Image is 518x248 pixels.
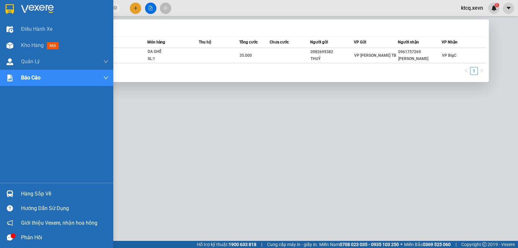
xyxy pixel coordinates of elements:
[270,40,289,44] span: Chưa cước
[21,42,44,48] span: Kho hàng
[6,190,13,197] img: warehouse-icon
[478,67,486,75] button: right
[442,40,457,44] span: VP Nhận
[354,53,396,58] span: VP [PERSON_NAME] TB
[21,74,40,82] span: Báo cáo
[470,67,478,75] a: 1
[464,69,468,73] span: left
[398,40,419,44] span: Người nhận
[240,53,252,58] span: 35.000
[462,67,470,75] button: left
[21,233,108,242] div: Phản hồi
[113,5,117,11] span: close-circle
[7,234,13,241] span: message
[199,40,211,44] span: Thu hộ
[6,26,13,33] img: warehouse-icon
[147,40,165,44] span: Món hàng
[442,53,456,58] span: VP BigC
[354,40,366,44] span: VP Gửi
[7,205,13,211] span: question-circle
[21,57,40,65] span: Quản Lý
[47,42,59,49] span: mới
[113,6,117,10] span: close-circle
[462,67,470,75] li: Previous Page
[21,204,108,213] div: Hướng dẫn sử dụng
[21,25,52,33] span: Điều hành xe
[310,40,328,44] span: Người gửi
[478,67,486,75] li: Next Page
[480,69,484,73] span: right
[6,58,13,65] img: warehouse-icon
[21,219,97,227] span: Giới thiệu Vexere, nhận hoa hồng
[103,75,108,80] span: down
[310,49,354,55] div: 0982699382
[7,220,13,226] span: notification
[103,59,108,64] span: down
[6,75,13,81] img: solution-icon
[470,67,478,75] li: 1
[148,48,196,55] div: DA GHẾ
[148,55,196,63] div: SL: 1
[6,42,13,49] img: warehouse-icon
[239,40,258,44] span: Tổng cước
[398,49,442,55] div: 0961757269
[310,55,354,62] div: THUÝ
[6,4,14,14] img: logo-vxr
[398,55,442,62] div: [PERSON_NAME]
[21,189,108,199] div: Hàng sắp về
